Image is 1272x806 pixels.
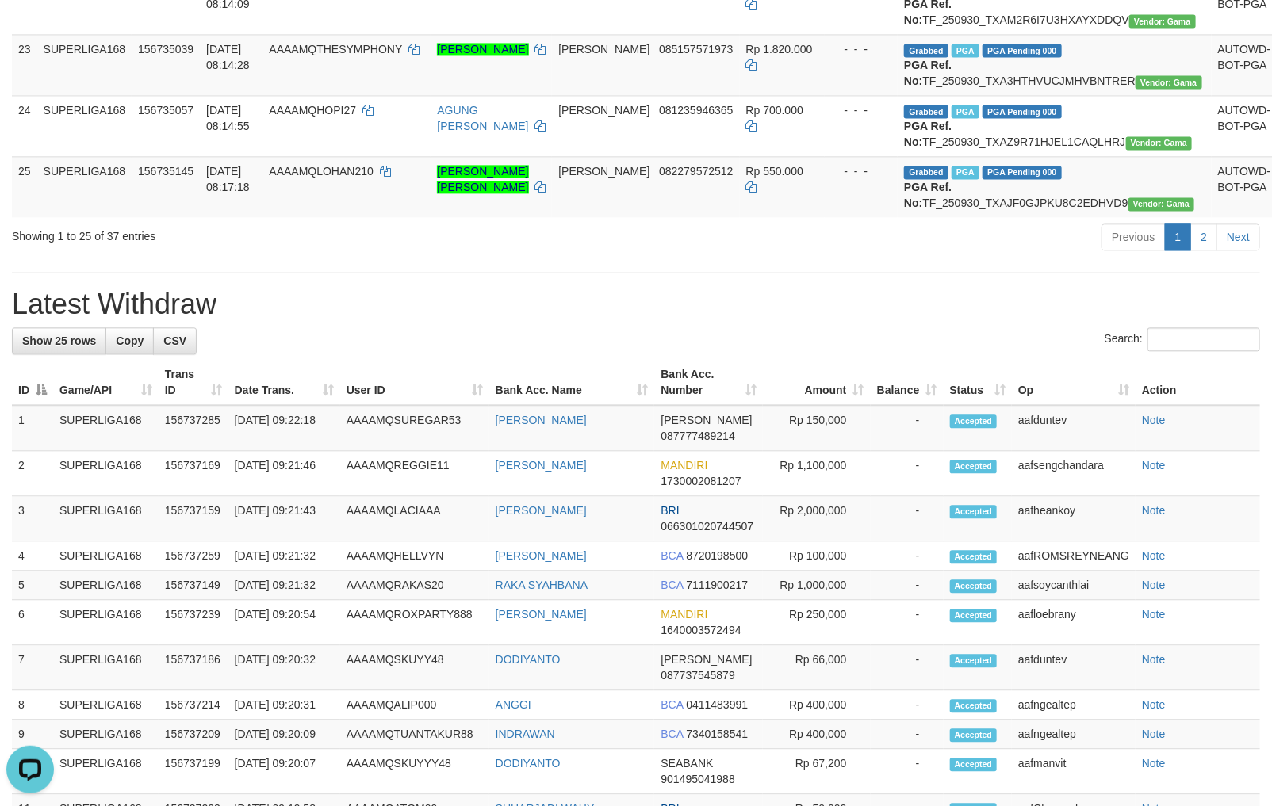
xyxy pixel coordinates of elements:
[496,504,587,517] a: [PERSON_NAME]
[661,608,707,621] span: MANDIRI
[763,749,870,794] td: Rp 67,200
[159,451,228,496] td: 156737169
[496,653,561,666] a: DODIYANTO
[12,95,37,156] td: 24
[159,360,228,405] th: Trans ID: activate to sort column ascending
[496,579,588,591] a: RAKA SYAHBANA
[340,690,489,720] td: AAAAMQALIP000
[12,541,53,571] td: 4
[1142,608,1166,621] a: Note
[763,600,870,645] td: Rp 250,000
[228,571,340,600] td: [DATE] 09:21:32
[950,460,998,473] span: Accepted
[1142,728,1166,740] a: Note
[159,541,228,571] td: 156737259
[558,104,649,117] span: [PERSON_NAME]
[1136,75,1202,89] span: Vendor URL: https://trx31.1velocity.biz
[1142,698,1166,711] a: Note
[12,288,1260,320] h1: Latest Withdraw
[686,698,748,711] span: Copy 0411483991 to clipboard
[871,496,944,541] td: -
[12,222,518,244] div: Showing 1 to 25 of 37 entries
[952,166,979,179] span: Marked by aafchhiseyha
[116,334,144,347] span: Copy
[1147,327,1260,351] input: Search:
[950,699,998,712] span: Accepted
[228,360,340,405] th: Date Trans.: activate to sort column ascending
[1012,405,1136,451] td: aafduntev
[871,645,944,690] td: -
[661,549,683,562] span: BCA
[661,728,683,740] span: BCA
[983,105,1062,118] span: PGA Pending
[159,405,228,451] td: 156737285
[661,698,683,711] span: BCA
[763,645,870,690] td: Rp 66,000
[496,549,587,562] a: [PERSON_NAME]
[871,749,944,794] td: -
[1012,496,1136,541] td: aafheankoy
[340,360,489,405] th: User ID: activate to sort column ascending
[1142,504,1166,517] a: Note
[206,165,250,193] span: [DATE] 08:17:18
[206,104,250,132] span: [DATE] 08:14:55
[228,645,340,690] td: [DATE] 09:20:32
[661,579,683,591] span: BCA
[12,405,53,451] td: 1
[340,496,489,541] td: AAAAMQLACIAAA
[437,104,528,132] a: AGUNG [PERSON_NAME]
[763,496,870,541] td: Rp 2,000,000
[871,571,944,600] td: -
[763,360,870,405] th: Amount: activate to sort column ascending
[437,43,528,55] a: [PERSON_NAME]
[105,327,154,354] a: Copy
[53,600,159,645] td: SUPERLIGA168
[950,414,998,428] span: Accepted
[686,728,748,740] span: Copy 7340158541 to clipboard
[53,496,159,541] td: SUPERLIGA168
[1142,579,1166,591] a: Note
[763,690,870,720] td: Rp 400,000
[159,496,228,541] td: 156737159
[686,549,748,562] span: Copy 8720198500 to clipboard
[1012,749,1136,794] td: aafmanvit
[53,749,159,794] td: SUPERLIGA168
[904,105,948,118] span: Grabbed
[659,165,733,178] span: Copy 082279572512 to clipboard
[53,645,159,690] td: SUPERLIGA168
[952,44,979,57] span: Marked by aafchhiseyha
[898,95,1211,156] td: TF_250930_TXAZ9R71HJEL1CAQLHRJ
[228,720,340,749] td: [DATE] 09:20:09
[831,163,891,179] div: - - -
[1190,223,1217,250] a: 2
[1012,600,1136,645] td: aafloebrany
[898,156,1211,217] td: TF_250930_TXAJF0GJPKU8C2EDHVD9
[37,95,132,156] td: SUPERLIGA168
[12,496,53,541] td: 3
[904,44,948,57] span: Grabbed
[661,520,753,533] span: Copy 066301020744507 to clipboard
[1012,690,1136,720] td: aafngealtep
[1142,459,1166,472] a: Note
[159,720,228,749] td: 156737209
[228,600,340,645] td: [DATE] 09:20:54
[763,451,870,496] td: Rp 1,100,000
[53,720,159,749] td: SUPERLIGA168
[1012,645,1136,690] td: aafduntev
[983,166,1062,179] span: PGA Pending
[496,698,531,711] a: ANGGI
[340,541,489,571] td: AAAAMQHELLVYN
[12,645,53,690] td: 7
[12,720,53,749] td: 9
[206,43,250,71] span: [DATE] 08:14:28
[228,541,340,571] td: [DATE] 09:21:32
[340,645,489,690] td: AAAAMQSKUYY48
[496,414,587,426] a: [PERSON_NAME]
[1216,223,1260,250] a: Next
[53,571,159,600] td: SUPERLIGA168
[6,6,54,54] button: Open LiveChat chat widget
[661,459,707,472] span: MANDIRI
[138,165,193,178] span: 156735145
[1142,757,1166,770] a: Note
[898,34,1211,95] td: TF_250930_TXA3HTHVUCJMHVBNTRER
